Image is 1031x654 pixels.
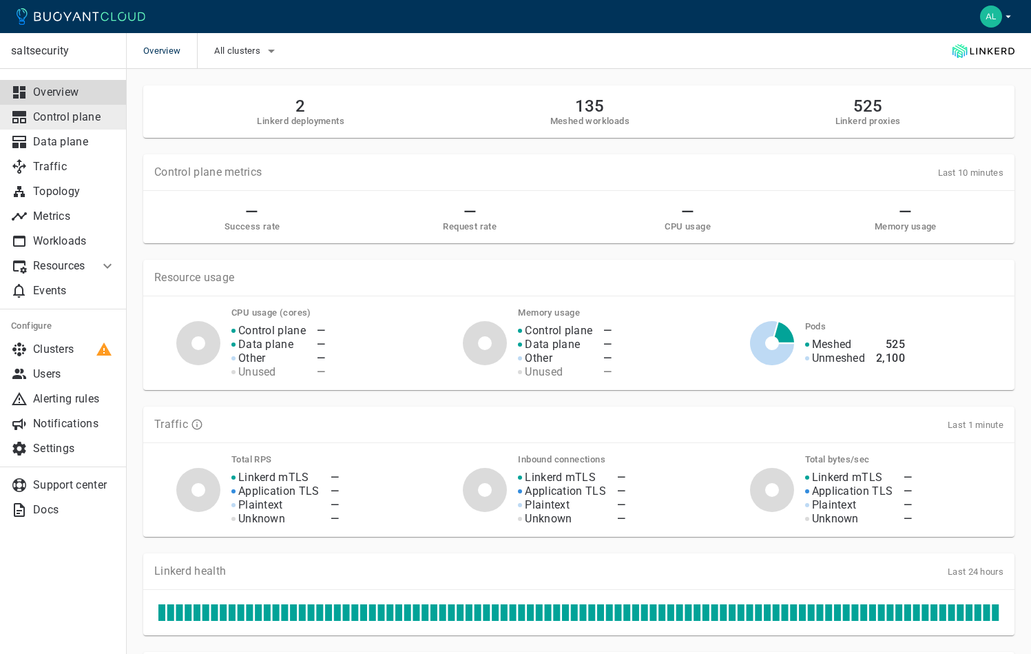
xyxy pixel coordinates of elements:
[875,221,937,232] h5: Memory usage
[808,202,1003,232] a: —Memory usage
[904,498,912,512] h4: —
[876,351,905,365] h4: 2,100
[257,116,344,127] h5: Linkerd deployments
[331,484,339,498] h4: —
[372,202,567,232] a: —Request rate
[443,221,497,232] h5: Request rate
[238,498,283,512] p: Plaintext
[214,45,263,57] span: All clusters
[238,484,320,498] p: Application TLS
[603,365,612,379] h4: —
[33,367,116,381] p: Users
[317,365,325,379] h4: —
[617,498,625,512] h4: —
[525,471,596,484] p: Linkerd mTLS
[603,351,612,365] h4: —
[317,324,325,338] h4: —
[11,44,115,58] p: saltsecurity
[904,484,912,498] h4: —
[812,484,893,498] p: Application TLS
[214,41,280,61] button: All clusters
[154,418,188,431] p: Traffic
[238,365,276,379] p: Unused
[33,110,116,124] p: Control plane
[899,202,912,221] h2: —
[876,338,905,351] h4: 525
[331,512,339,526] h4: —
[238,471,309,484] p: Linkerd mTLS
[980,6,1002,28] img: Omer Aloni
[464,202,477,221] h2: —
[33,392,116,406] p: Alerting rules
[154,165,262,179] p: Control plane metrics
[525,365,563,379] p: Unused
[812,338,852,351] p: Meshed
[525,484,606,498] p: Application TLS
[681,202,694,221] h2: —
[525,498,570,512] p: Plaintext
[225,221,280,232] h5: Success rate
[904,512,912,526] h4: —
[257,96,344,116] h2: 2
[525,324,592,338] p: Control plane
[904,471,912,484] h4: —
[550,96,629,116] h2: 135
[835,116,901,127] h5: Linkerd proxies
[33,210,116,223] p: Metrics
[948,566,1003,577] span: Last 24 hours
[33,259,88,273] p: Resources
[238,512,285,526] p: Unknown
[938,167,1004,178] span: Last 10 minutes
[154,202,350,232] a: —Success rate
[11,320,116,331] h5: Configure
[331,471,339,484] h4: —
[812,471,883,484] p: Linkerd mTLS
[948,420,1003,430] span: Last 1 minute
[590,202,786,232] a: —CPU usage
[33,503,116,517] p: Docs
[143,33,197,69] span: Overview
[665,221,711,232] h5: CPU usage
[617,471,625,484] h4: —
[603,324,612,338] h4: —
[617,512,625,526] h4: —
[33,284,116,298] p: Events
[33,160,116,174] p: Traffic
[33,185,116,198] p: Topology
[603,338,612,351] h4: —
[33,234,116,248] p: Workloads
[525,512,572,526] p: Unknown
[317,351,325,365] h4: —
[33,442,116,456] p: Settings
[525,338,580,351] p: Data plane
[33,417,116,431] p: Notifications
[238,351,266,365] p: Other
[33,135,116,149] p: Data plane
[238,338,293,351] p: Data plane
[812,512,859,526] p: Unknown
[812,351,865,365] p: Unmeshed
[835,96,901,116] h2: 525
[317,338,325,351] h4: —
[245,202,258,221] h2: —
[154,564,226,578] p: Linkerd health
[525,351,552,365] p: Other
[331,498,339,512] h4: —
[33,85,116,99] p: Overview
[33,343,116,356] p: Clusters
[191,418,203,431] svg: TLS data is compiled from traffic seen by Linkerd proxies. RPS and TCP bytes reflect both inbound...
[33,478,116,492] p: Support center
[550,116,629,127] h5: Meshed workloads
[238,324,306,338] p: Control plane
[812,498,857,512] p: Plaintext
[154,271,1003,285] p: Resource usage
[617,484,625,498] h4: —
